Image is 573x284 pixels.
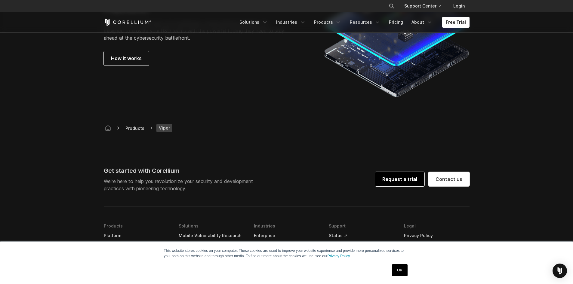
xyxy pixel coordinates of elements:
[179,231,244,240] a: Mobile Vulnerability Research
[328,254,351,258] a: Privacy Policy.
[179,240,244,250] a: Mobile App Pentesting
[104,240,169,250] a: Corellium Viper
[385,17,407,28] a: Pricing
[404,231,470,240] a: Privacy Policy
[381,1,470,11] div: Navigation Menu
[123,124,147,132] span: Products
[386,1,397,11] button: Search
[164,248,409,259] p: This website stores cookies on your computer. These cookies are used to improve your website expe...
[236,17,470,28] div: Navigation Menu
[442,17,470,28] a: Free Trial
[404,240,470,250] a: Terms of Use
[273,17,309,28] a: Industries
[104,51,149,66] a: How it works
[329,231,394,240] a: Status ↗
[104,178,258,192] p: We’re here to help you revolutionize your security and development practices with pioneering tech...
[104,231,169,240] a: Platform
[156,124,172,132] span: Viper
[399,1,446,11] a: Support Center
[103,124,113,132] a: Corellium home
[329,240,394,250] a: Support Center ↗
[448,1,470,11] a: Login
[254,231,319,240] a: Enterprise
[104,166,258,175] div: Get started with Corellium
[375,172,424,186] a: Request a trial
[310,17,345,28] a: Products
[553,264,567,278] div: Open Intercom Messenger
[392,264,407,276] a: OK
[104,19,152,26] a: Corellium Home
[236,17,271,28] a: Solutions
[254,240,319,250] a: Government
[428,172,470,186] a: Contact us
[111,55,142,62] span: How it works
[408,17,436,28] a: About
[346,17,384,28] a: Resources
